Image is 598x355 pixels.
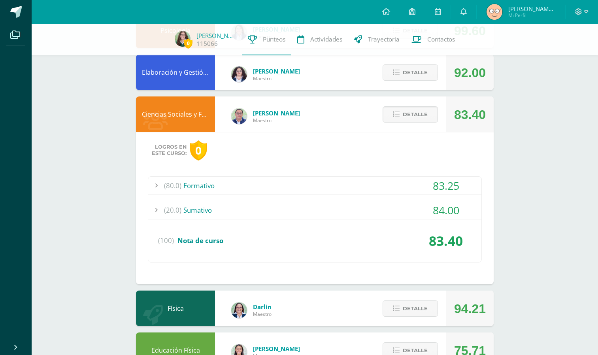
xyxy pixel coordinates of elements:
span: Maestro [253,75,300,82]
a: Actividades [291,24,348,55]
a: Punteos [242,24,291,55]
span: [PERSON_NAME] [253,67,300,75]
img: ba02aa29de7e60e5f6614f4096ff8928.png [231,66,247,82]
span: (100) [158,226,174,256]
span: (20.0) [164,201,181,219]
img: 571966f00f586896050bf2f129d9ef0a.png [231,302,247,318]
span: Maestro [253,311,272,317]
img: c1c1b07ef08c5b34f56a5eb7b3c08b85.png [231,108,247,124]
span: Darlin [253,303,272,311]
span: 0 [184,38,192,48]
span: (80.0) [164,177,181,194]
span: Logros en este curso: [152,144,187,157]
span: Actividades [310,35,342,43]
div: Física [136,291,215,326]
div: Elaboración y Gestión de Proyectos [136,55,215,90]
span: Trayectoria [368,35,400,43]
span: Contactos [427,35,455,43]
div: 84.00 [410,201,481,219]
span: Nota de curso [177,236,223,245]
button: Detalle [383,106,438,123]
div: Ciencias Sociales y Formación Ciudadana 4 [136,96,215,132]
span: Punteos [263,35,285,43]
a: 115066 [196,40,218,48]
div: 94.21 [454,291,486,327]
div: 83.40 [410,226,481,256]
div: 0 [190,140,207,161]
a: [PERSON_NAME] [196,32,236,40]
span: Detalle [403,65,428,80]
span: Detalle [403,301,428,316]
img: 7a8bb309cd2690a783a0c444a844ac85.png [175,31,191,47]
span: [PERSON_NAME] de los Angeles [508,5,556,13]
a: Trayectoria [348,24,406,55]
div: 83.25 [410,177,481,194]
span: Mi Perfil [508,12,556,19]
button: Detalle [383,300,438,317]
img: 6366ed5ed987100471695a0532754633.png [487,4,502,20]
button: Detalle [383,64,438,81]
div: 92.00 [454,55,486,91]
div: 83.40 [454,97,486,132]
div: Sumativo [148,201,481,219]
span: [PERSON_NAME] [253,109,300,117]
div: Formativo [148,177,481,194]
a: Contactos [406,24,461,55]
span: Maestro [253,117,300,124]
span: [PERSON_NAME] [253,345,300,353]
span: Detalle [403,107,428,122]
